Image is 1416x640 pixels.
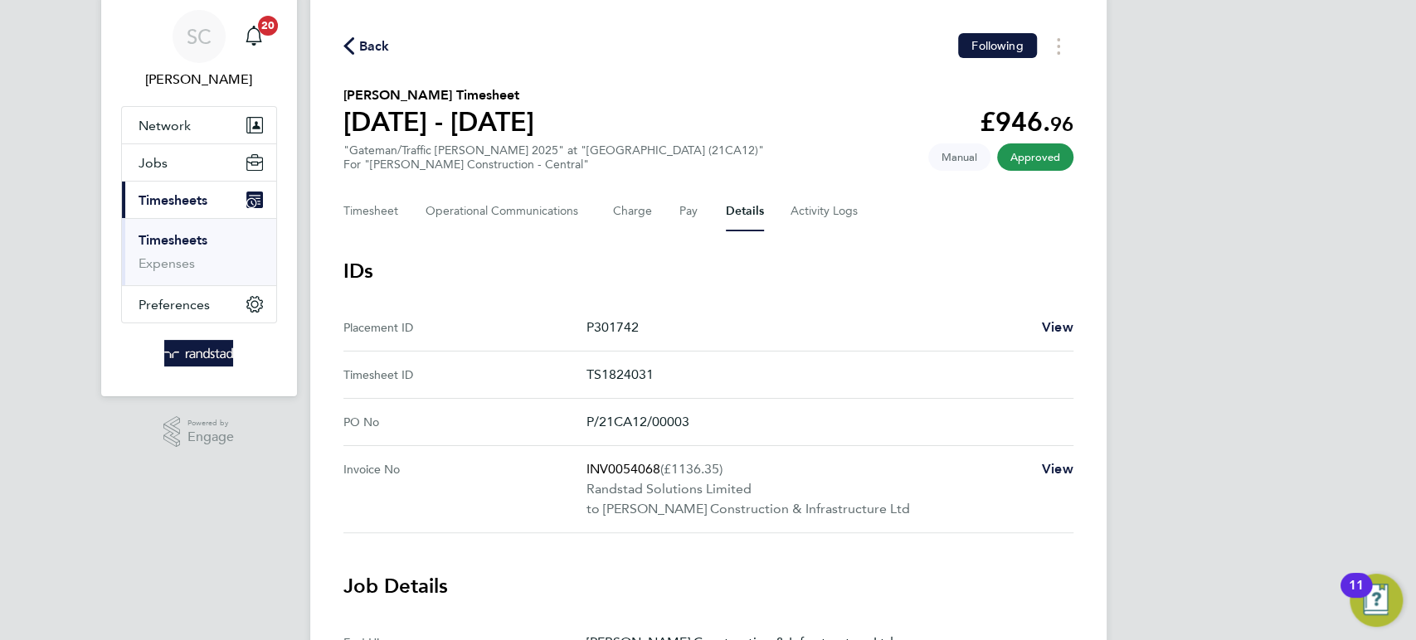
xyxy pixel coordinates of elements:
[1349,585,1364,607] div: 11
[958,33,1036,58] button: Following
[139,118,191,133] span: Network
[122,144,276,181] button: Jobs
[928,143,990,171] span: This timesheet was manually created.
[679,192,699,231] button: Pay
[164,340,233,366] img: randstad-logo-retina.png
[1350,574,1403,627] button: Open Resource Center, 11 new notifications
[997,143,1073,171] span: This timesheet has been approved.
[586,459,1029,479] p: INV0054068
[343,573,1073,599] h3: Job Details
[1042,318,1073,337] a: View
[586,318,1029,337] p: P301742
[1050,112,1073,136] span: 96
[660,461,723,477] span: (£1136.35)
[187,26,212,47] span: SC
[343,85,534,105] h2: [PERSON_NAME] Timesheet
[971,38,1023,53] span: Following
[343,459,586,519] div: Invoice No
[139,155,168,171] span: Jobs
[343,318,586,337] div: Placement ID
[187,416,234,430] span: Powered by
[122,286,276,322] button: Preferences
[121,70,277,90] span: Sallie Cutts
[726,192,764,231] button: Details
[980,106,1073,138] app-decimal: £946.
[359,36,390,56] span: Back
[1042,319,1073,335] span: View
[343,36,390,56] button: Back
[237,10,270,63] a: 20
[187,430,234,444] span: Engage
[343,158,764,172] div: For "[PERSON_NAME] Construction - Central"
[586,499,1029,519] p: to [PERSON_NAME] Construction & Infrastructure Ltd
[343,192,399,231] button: Timesheet
[122,218,276,285] div: Timesheets
[139,255,195,271] a: Expenses
[121,340,277,366] a: Go to home page
[343,143,764,172] div: "Gateman/Traffic [PERSON_NAME] 2025" at "[GEOGRAPHIC_DATA] (21CA12)"
[122,182,276,218] button: Timesheets
[1044,33,1073,59] button: Timesheets Menu
[343,365,586,385] div: Timesheet ID
[121,10,277,90] a: SC[PERSON_NAME]
[163,416,234,448] a: Powered byEngage
[343,412,586,432] div: PO No
[586,365,1060,385] p: TS1824031
[343,258,1073,284] h3: IDs
[586,412,1060,432] p: P/21CA12/00003
[613,192,653,231] button: Charge
[122,107,276,143] button: Network
[343,105,534,138] h1: [DATE] - [DATE]
[426,192,586,231] button: Operational Communications
[1042,461,1073,477] span: View
[586,479,1029,499] p: Randstad Solutions Limited
[1042,459,1073,479] a: View
[139,192,207,208] span: Timesheets
[258,16,278,36] span: 20
[791,192,860,231] button: Activity Logs
[139,232,207,248] a: Timesheets
[139,297,210,313] span: Preferences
